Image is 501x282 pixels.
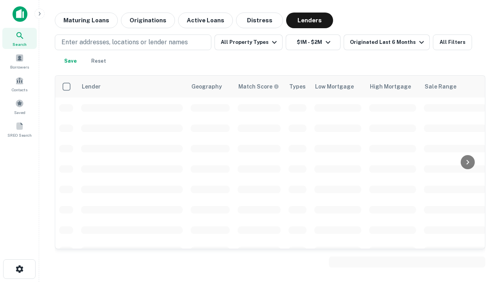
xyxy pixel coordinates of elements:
span: Borrowers [10,64,29,70]
th: Sale Range [420,76,490,98]
div: Sale Range [425,82,456,91]
span: SREO Search [7,132,32,138]
div: High Mortgage [370,82,411,91]
th: Capitalize uses an advanced AI algorithm to match your search with the best lender. The match sco... [234,76,285,98]
button: $1M - $2M [286,34,341,50]
th: Geography [187,76,234,98]
button: Lenders [286,13,333,28]
button: Enter addresses, locations or lender names [55,34,211,50]
a: Contacts [2,73,37,94]
div: Lender [82,82,101,91]
iframe: Chat Widget [462,219,501,257]
a: SREO Search [2,119,37,140]
th: High Mortgage [365,76,420,98]
p: Enter addresses, locations or lender names [61,38,188,47]
div: Types [289,82,306,91]
div: Low Mortgage [315,82,354,91]
button: Reset [86,53,111,69]
div: Capitalize uses an advanced AI algorithm to match your search with the best lender. The match sco... [238,82,279,91]
th: Types [285,76,310,98]
th: Low Mortgage [310,76,365,98]
th: Lender [77,76,187,98]
button: Save your search to get updates of matches that match your search criteria. [58,53,83,69]
a: Search [2,28,37,49]
button: Originations [121,13,175,28]
span: Contacts [12,87,27,93]
span: Saved [14,109,25,116]
div: Originated Last 6 Months [350,38,426,47]
button: All Property Types [214,34,283,50]
img: capitalize-icon.png [13,6,27,22]
button: Originated Last 6 Months [344,34,430,50]
button: Maturing Loans [55,13,118,28]
span: Search [13,41,27,47]
div: Geography [191,82,222,91]
a: Borrowers [2,51,37,72]
button: All Filters [433,34,472,50]
button: Distress [236,13,283,28]
h6: Match Score [238,82,278,91]
a: Saved [2,96,37,117]
button: Active Loans [178,13,233,28]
